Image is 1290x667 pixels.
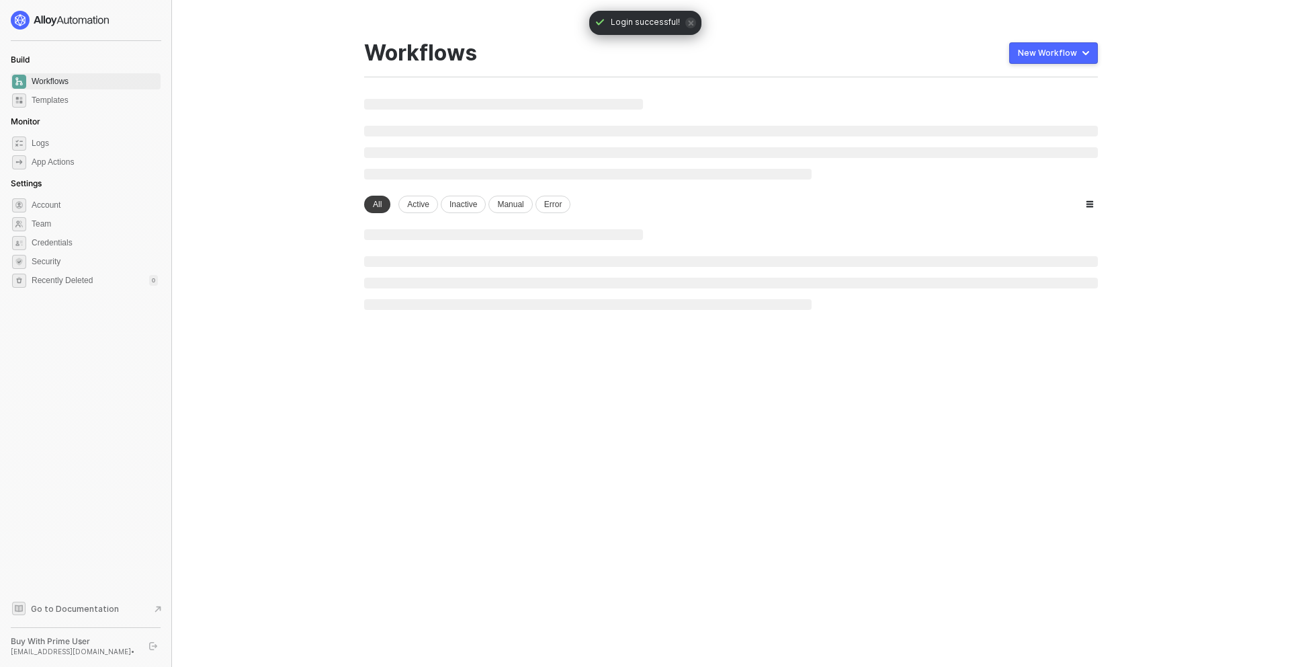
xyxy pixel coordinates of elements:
span: team [12,217,26,231]
div: Active [398,196,438,213]
div: [EMAIL_ADDRESS][DOMAIN_NAME] • [11,647,137,656]
span: logout [149,642,157,650]
span: Templates [32,92,158,108]
span: credentials [12,236,26,250]
span: Logs [32,135,158,151]
span: icon-app-actions [12,155,26,169]
span: document-arrow [151,602,165,616]
span: icon-check [595,17,605,28]
div: App Actions [32,157,74,168]
button: New Workflow [1009,42,1098,64]
span: Security [32,253,158,270]
span: settings [12,198,26,212]
span: settings [12,274,26,288]
a: logo [11,11,161,30]
div: All [364,196,390,213]
div: 0 [149,275,158,286]
div: Manual [488,196,532,213]
span: Monitor [11,116,40,126]
span: Account [32,197,158,213]
span: dashboard [12,75,26,89]
span: Workflows [32,73,158,89]
span: Settings [11,178,42,188]
img: logo [11,11,110,30]
div: Error [535,196,571,213]
a: Knowledge Base [11,600,161,617]
span: Credentials [32,235,158,251]
span: security [12,255,26,269]
span: Login successful! [611,16,680,30]
span: documentation [12,602,26,615]
span: icon-close [685,17,696,28]
span: Build [11,54,30,65]
div: Inactive [441,196,486,213]
span: Team [32,216,158,232]
span: Go to Documentation [31,603,119,615]
div: Buy With Prime User [11,636,137,647]
div: Workflows [364,40,477,66]
span: Recently Deleted [32,275,93,286]
div: New Workflow [1018,48,1077,58]
span: icon-logs [12,136,26,151]
span: marketplace [12,93,26,108]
